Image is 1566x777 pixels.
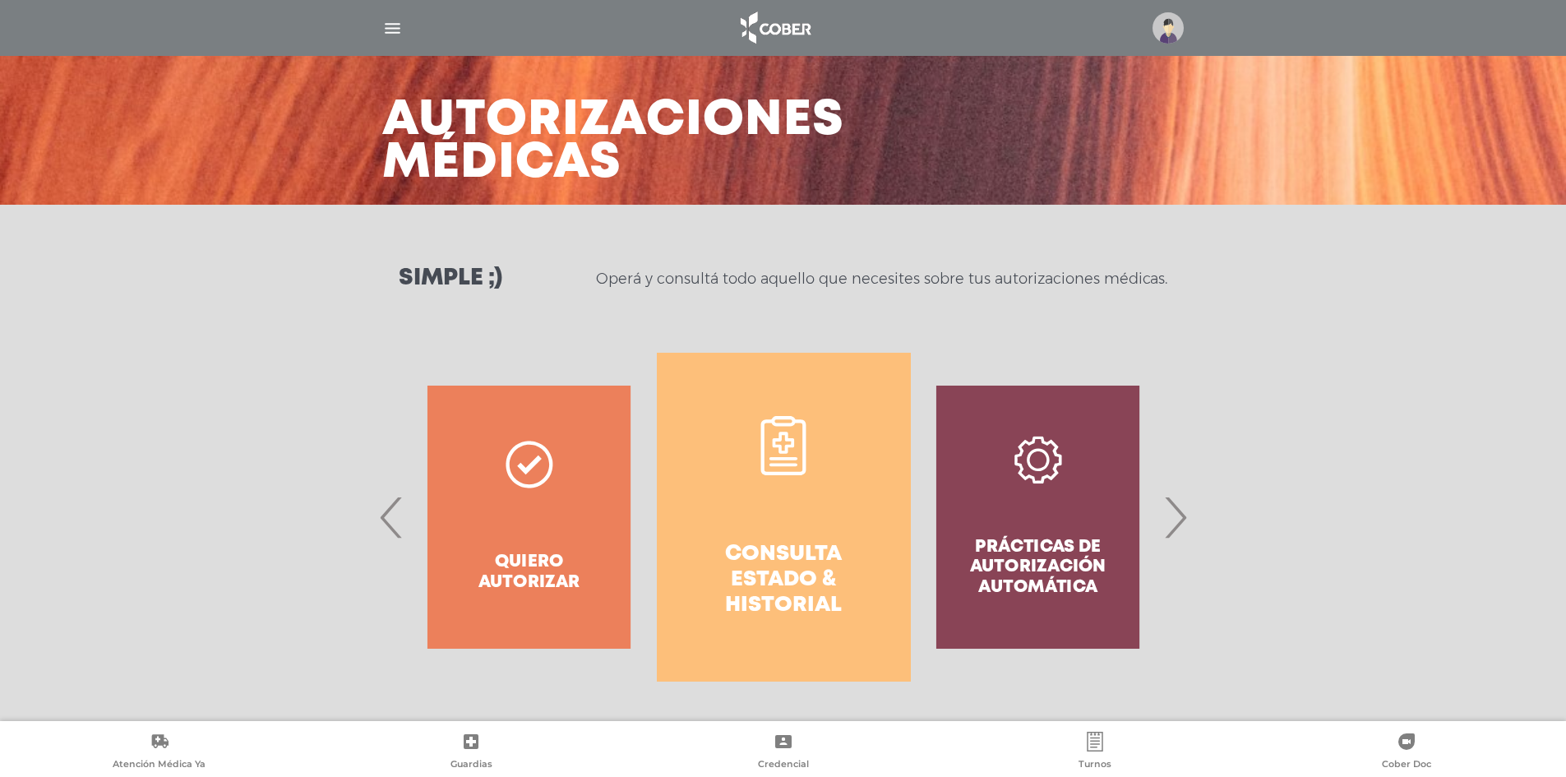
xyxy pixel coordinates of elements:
p: Operá y consultá todo aquello que necesites sobre tus autorizaciones médicas. [596,269,1167,289]
span: Atención Médica Ya [113,758,206,773]
img: Cober_menu-lines-white.svg [382,18,403,39]
span: Next [1159,473,1191,562]
span: Guardias [450,758,492,773]
span: Cober Doc [1382,758,1431,773]
span: Turnos [1079,758,1111,773]
h3: Simple ;) [399,267,502,290]
img: logo_cober_home-white.png [732,8,818,48]
a: Cober Doc [1251,732,1563,774]
img: profile-placeholder.svg [1153,12,1184,44]
span: Previous [376,473,408,562]
a: Consulta estado & historial [657,353,911,682]
a: Turnos [939,732,1250,774]
span: Credencial [758,758,809,773]
a: Atención Médica Ya [3,732,315,774]
a: Credencial [627,732,939,774]
h4: Consulta estado & historial [686,542,881,619]
a: Guardias [315,732,626,774]
h3: Autorizaciones médicas [382,99,844,185]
